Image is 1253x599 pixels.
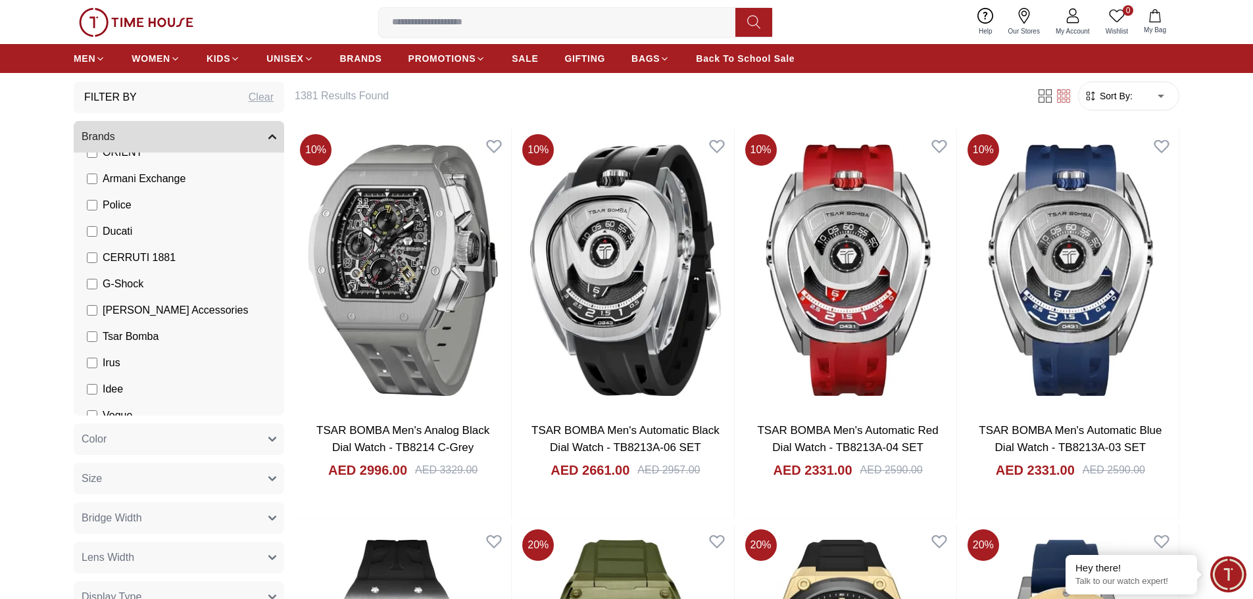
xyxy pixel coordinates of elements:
input: Police [87,200,97,210]
span: BRANDS [340,52,382,65]
span: WOMEN [132,52,170,65]
p: Talk to our watch expert! [1075,576,1187,587]
input: CERRUTI 1881 [87,252,97,263]
span: PROMOTIONS [408,52,476,65]
h4: AED 2661.00 [551,461,629,479]
a: TSAR BOMBA Men's Automatic Blue Dial Watch - TB8213A-03 SET [979,424,1162,454]
button: Sort By: [1084,89,1133,103]
button: Color [74,423,284,455]
div: AED 2590.00 [1083,462,1145,478]
div: AED 2957.00 [637,462,700,478]
div: AED 2590.00 [860,462,923,478]
span: Police [103,197,132,213]
button: Lens Width [74,542,284,573]
span: 10 % [522,134,554,166]
span: G-Shock [103,276,143,292]
span: GIFTING [564,52,605,65]
a: 0Wishlist [1098,5,1136,39]
span: Sort By: [1097,89,1133,103]
input: Armani Exchange [87,174,97,184]
span: BAGS [631,52,660,65]
a: KIDS [207,47,240,70]
input: ORIENT [87,147,97,158]
input: G-Shock [87,279,97,289]
input: Irus [87,358,97,368]
span: Tsar Bomba [103,329,159,345]
button: Bridge Width [74,502,284,534]
a: WOMEN [132,47,180,70]
span: Armani Exchange [103,171,185,187]
input: [PERSON_NAME] Accessories [87,305,97,316]
div: Hey there! [1075,562,1187,575]
span: SALE [512,52,538,65]
input: Idee [87,384,97,395]
img: ... [79,8,193,37]
span: Back To School Sale [696,52,795,65]
img: TSAR BOMBA Men's Automatic Red Dial Watch - TB8213A-04 SET [740,129,956,412]
h3: Filter By [84,89,137,105]
span: Bridge Width [82,510,142,526]
button: Brands [74,121,284,153]
a: BRANDS [340,47,382,70]
a: TSAR BOMBA Men's Automatic Red Dial Watch - TB8213A-04 SET [757,424,938,454]
span: Irus [103,355,120,371]
input: Ducati [87,226,97,237]
img: TSAR BOMBA Men's Automatic Black Dial Watch - TB8213A-06 SET [517,129,733,412]
span: Our Stores [1003,26,1045,36]
span: Wishlist [1100,26,1133,36]
span: Size [82,471,102,487]
img: TSAR BOMBA Men's Automatic Blue Dial Watch - TB8213A-03 SET [962,129,1179,412]
a: Help [971,5,1000,39]
a: SALE [512,47,538,70]
a: Our Stores [1000,5,1048,39]
a: TSAR BOMBA Men's Analog Black Dial Watch - TB8214 C-Grey [316,424,489,454]
span: UNISEX [266,52,303,65]
span: My Bag [1139,25,1171,35]
h4: AED 2996.00 [328,461,407,479]
span: Vogue [103,408,132,423]
span: Idee [103,381,123,397]
a: BAGS [631,47,670,70]
span: CERRUTI 1881 [103,250,176,266]
span: [PERSON_NAME] Accessories [103,302,248,318]
div: Chat Widget [1210,556,1246,592]
h6: 1381 Results Found [295,88,1020,104]
span: 20 % [745,529,777,561]
span: 20 % [968,529,999,561]
span: Help [973,26,998,36]
span: ORIENT [103,145,142,160]
img: TSAR BOMBA Men's Analog Black Dial Watch - TB8214 C-Grey [295,129,511,412]
a: GIFTING [564,47,605,70]
input: Tsar Bomba [87,331,97,342]
span: 10 % [968,134,999,166]
a: TSAR BOMBA Men's Automatic Black Dial Watch - TB8213A-06 SET [531,424,720,454]
input: Vogue [87,410,97,421]
span: My Account [1050,26,1095,36]
h4: AED 2331.00 [996,461,1075,479]
span: Brands [82,129,115,145]
a: Back To School Sale [696,47,795,70]
span: MEN [74,52,95,65]
span: Color [82,431,107,447]
span: KIDS [207,52,230,65]
button: Size [74,463,284,494]
h4: AED 2331.00 [773,461,852,479]
a: PROMOTIONS [408,47,486,70]
button: My Bag [1136,7,1174,37]
span: Lens Width [82,550,134,565]
a: MEN [74,47,105,70]
span: 10 % [745,134,777,166]
div: Clear [249,89,274,105]
a: UNISEX [266,47,313,70]
div: AED 3329.00 [415,462,478,478]
span: 20 % [522,529,554,561]
span: 0 [1123,5,1133,16]
span: Ducati [103,224,132,239]
span: 10 % [300,134,332,166]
